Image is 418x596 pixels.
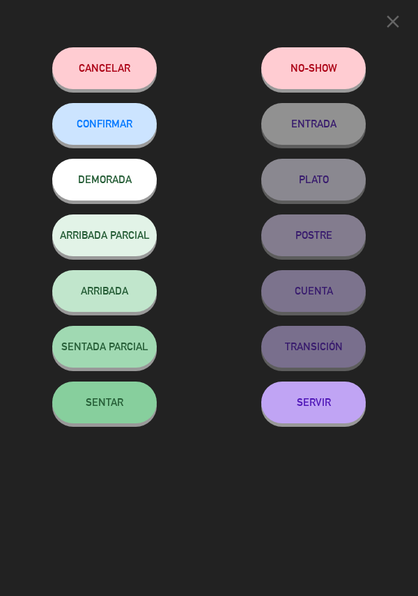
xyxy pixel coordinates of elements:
[52,214,157,256] button: ARRIBADA PARCIAL
[52,270,157,312] button: ARRIBADA
[77,118,132,130] span: CONFIRMAR
[86,396,123,408] span: SENTAR
[378,10,408,38] button: close
[261,159,366,201] button: PLATO
[382,11,403,32] i: close
[52,326,157,368] button: SENTADA PARCIAL
[261,382,366,423] button: SERVIR
[52,159,157,201] button: DEMORADA
[261,214,366,256] button: POSTRE
[52,382,157,423] button: SENTAR
[60,229,150,241] span: ARRIBADA PARCIAL
[261,47,366,89] button: NO-SHOW
[261,103,366,145] button: ENTRADA
[52,103,157,145] button: CONFIRMAR
[261,326,366,368] button: TRANSICIÓN
[261,270,366,312] button: CUENTA
[52,47,157,89] button: Cancelar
